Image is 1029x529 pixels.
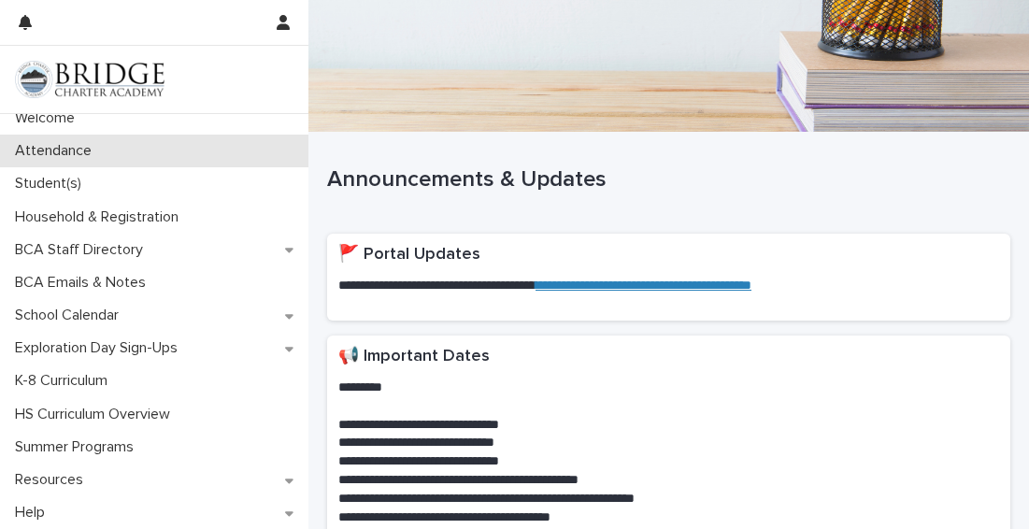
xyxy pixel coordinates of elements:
[7,372,122,390] p: K-8 Curriculum
[327,166,1003,193] p: Announcements & Updates
[7,142,107,160] p: Attendance
[7,109,90,127] p: Welcome
[338,245,480,265] h2: 🚩 Portal Updates
[7,307,134,324] p: School Calendar
[7,208,193,226] p: Household & Registration
[7,471,98,489] p: Resources
[7,175,96,193] p: Student(s)
[338,347,490,367] h2: 📢 Important Dates
[7,274,161,292] p: BCA Emails & Notes
[7,504,60,522] p: Help
[15,61,164,98] img: V1C1m3IdTEidaUdm9Hs0
[7,406,185,423] p: HS Curriculum Overview
[7,438,149,456] p: Summer Programs
[7,339,193,357] p: Exploration Day Sign-Ups
[7,241,158,259] p: BCA Staff Directory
